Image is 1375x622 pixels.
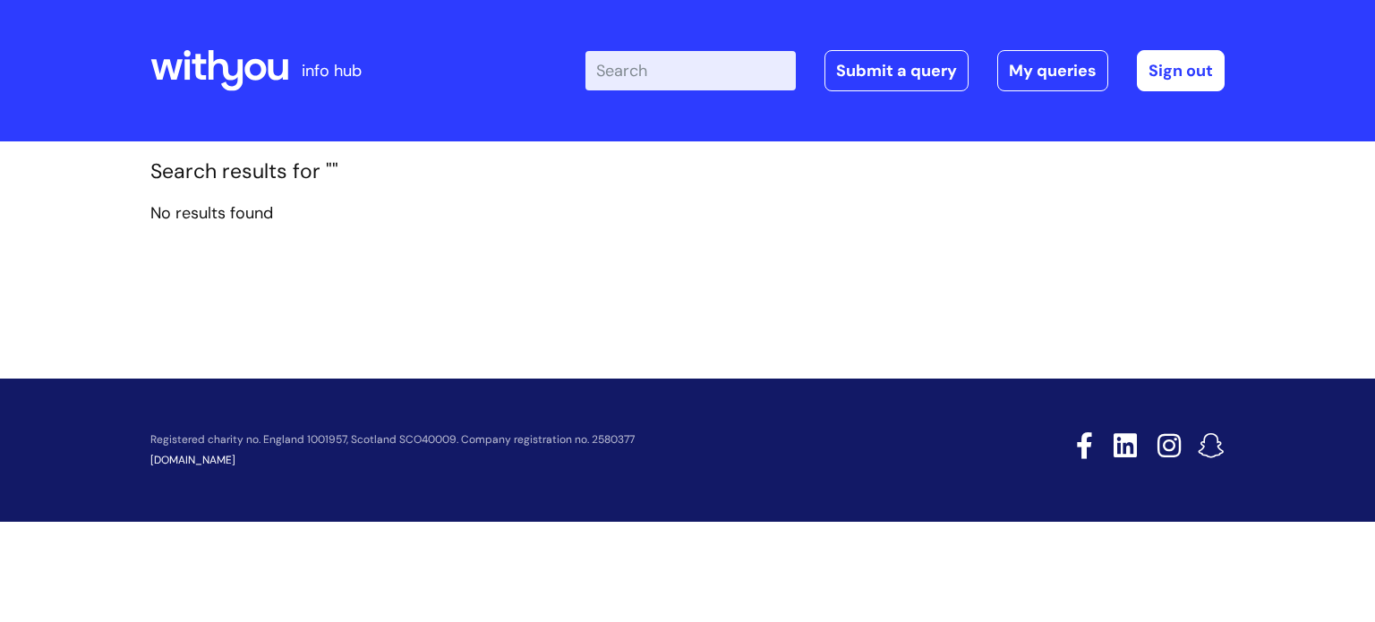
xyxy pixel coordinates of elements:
[1137,50,1225,91] a: Sign out
[302,56,362,85] p: info hub
[824,50,969,91] a: Submit a query
[150,159,1225,184] h1: Search results for ""
[585,50,1225,91] div: | -
[585,51,796,90] input: Search
[150,453,235,467] a: [DOMAIN_NAME]
[997,50,1108,91] a: My queries
[150,434,949,446] p: Registered charity no. England 1001957, Scotland SCO40009. Company registration no. 2580377
[150,199,1225,227] p: No results found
